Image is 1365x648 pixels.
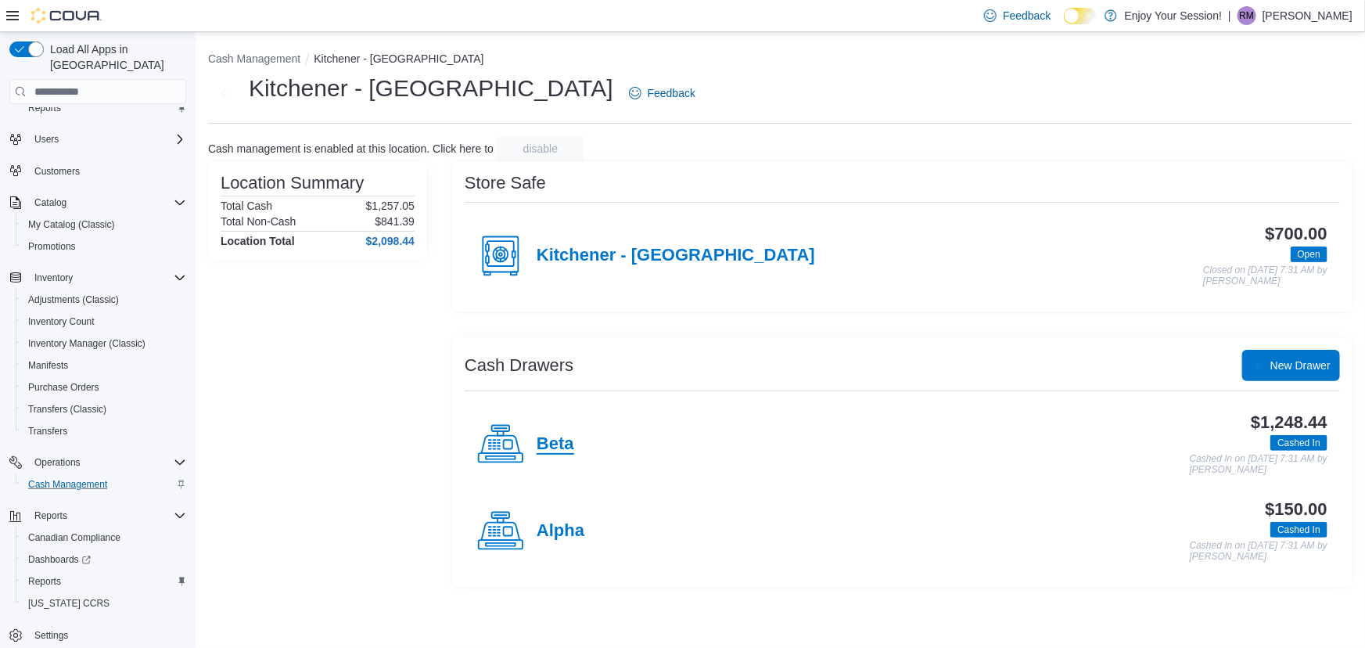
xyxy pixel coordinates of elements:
button: Kitchener - [GEOGRAPHIC_DATA] [314,52,483,65]
button: My Catalog (Classic) [16,214,192,236]
span: Operations [28,453,186,472]
button: Settings [3,624,192,646]
span: Customers [34,165,80,178]
a: Feedback [623,77,702,109]
span: Inventory Manager (Classic) [28,337,145,350]
span: Feedback [648,85,695,101]
h3: $700.00 [1266,225,1327,243]
button: Operations [3,452,192,473]
span: Catalog [34,196,66,209]
button: Inventory [3,267,192,289]
button: Reports [16,97,192,119]
span: Open [1298,247,1320,261]
span: Settings [28,625,186,645]
p: Cash management is enabled at this location. Click here to [208,142,494,155]
span: Purchase Orders [28,381,99,394]
p: Cashed In on [DATE] 7:31 AM by [PERSON_NAME] [1190,454,1327,475]
button: Catalog [28,193,73,212]
h4: Kitchener - [GEOGRAPHIC_DATA] [537,246,815,266]
a: Adjustments (Classic) [22,290,125,309]
button: Inventory Manager (Classic) [16,333,192,355]
span: RM [1240,6,1255,25]
button: Reports [28,506,74,525]
p: $1,257.05 [366,200,415,212]
span: Dashboards [28,553,91,566]
span: Inventory Manager (Classic) [22,334,186,353]
button: Catalog [3,192,192,214]
span: New Drawer [1270,358,1331,373]
a: Inventory Count [22,312,101,331]
button: Promotions [16,236,192,257]
button: [US_STATE] CCRS [16,592,192,614]
h3: Location Summary [221,174,364,193]
button: Purchase Orders [16,376,192,398]
a: Transfers [22,422,74,441]
button: Cash Management [208,52,300,65]
button: New Drawer [1242,350,1340,381]
span: Inventory [28,268,186,287]
h3: $150.00 [1266,500,1327,519]
button: Operations [28,453,87,472]
span: Reports [28,506,186,525]
span: Dark Mode [1064,24,1065,25]
p: | [1228,6,1231,25]
a: Purchase Orders [22,378,106,397]
a: Reports [22,572,67,591]
span: Cashed In [1270,522,1327,538]
button: Adjustments (Classic) [16,289,192,311]
h3: Cash Drawers [465,356,573,375]
button: Manifests [16,355,192,376]
a: Dashboards [16,549,192,571]
nav: An example of EuiBreadcrumbs [208,51,1352,70]
button: Customers [3,160,192,182]
span: Reports [34,509,67,522]
span: Feedback [1003,8,1051,23]
span: Purchase Orders [22,378,186,397]
h4: Location Total [221,235,295,247]
span: Reports [28,575,61,588]
span: Manifests [22,356,186,375]
button: Inventory Count [16,311,192,333]
span: Cash Management [28,478,107,491]
a: Customers [28,162,86,181]
button: Cash Management [16,473,192,495]
button: Next [208,77,239,109]
span: Open [1291,247,1327,262]
p: Cashed In on [DATE] 7:31 AM by [PERSON_NAME] [1190,541,1327,562]
span: Inventory Count [22,312,186,331]
span: Canadian Compliance [22,528,186,547]
span: disable [523,141,558,157]
button: Reports [16,571,192,592]
span: My Catalog (Classic) [28,218,115,231]
span: Cashed In [1277,436,1320,450]
span: Cashed In [1270,435,1327,451]
span: Catalog [28,193,186,212]
span: Adjustments (Classic) [28,293,119,306]
a: Reports [22,99,67,117]
span: Customers [28,161,186,181]
span: Transfers [22,422,186,441]
p: Closed on [DATE] 7:31 AM by [PERSON_NAME] [1203,265,1327,286]
button: Transfers [16,420,192,442]
span: Canadian Compliance [28,531,120,544]
span: Cashed In [1277,523,1320,537]
span: Transfers (Classic) [22,400,186,419]
span: Washington CCRS [22,594,186,613]
span: Promotions [28,240,76,253]
a: Inventory Manager (Classic) [22,334,152,353]
a: Canadian Compliance [22,528,127,547]
a: Manifests [22,356,74,375]
input: Dark Mode [1064,8,1097,24]
button: Canadian Compliance [16,527,192,549]
a: Transfers (Classic) [22,400,113,419]
span: Load All Apps in [GEOGRAPHIC_DATA] [44,41,186,73]
p: [PERSON_NAME] [1263,6,1352,25]
span: My Catalog (Classic) [22,215,186,234]
a: Cash Management [22,475,113,494]
div: Rahil Mansuri [1237,6,1256,25]
a: My Catalog (Classic) [22,215,121,234]
button: Reports [3,505,192,527]
a: Dashboards [22,550,97,569]
span: Inventory Count [28,315,95,328]
span: Operations [34,456,81,469]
